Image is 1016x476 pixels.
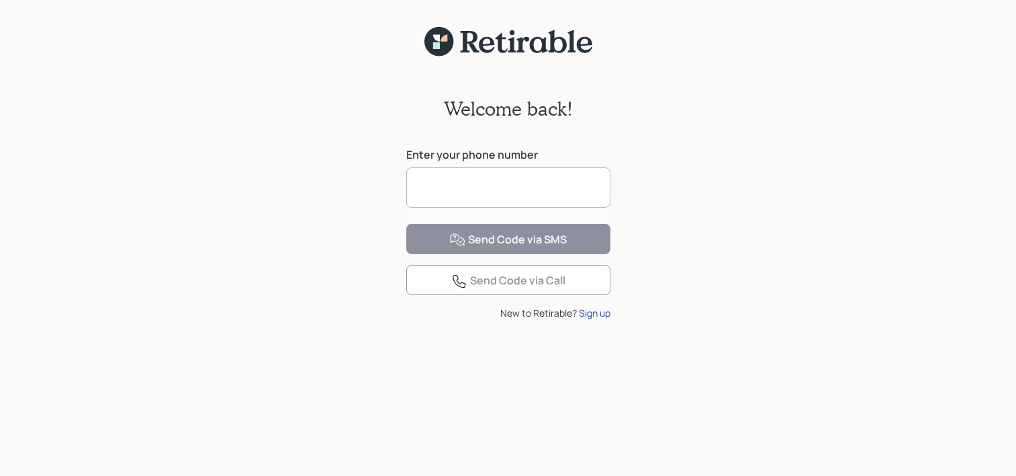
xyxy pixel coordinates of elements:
div: Sign up [579,306,610,320]
div: Send Code via SMS [449,232,567,248]
div: Send Code via Call [451,273,565,289]
label: Enter your phone number [406,147,610,162]
button: Send Code via SMS [406,224,610,254]
h2: Welcome back! [444,97,573,120]
button: Send Code via Call [406,265,610,295]
div: New to Retirable? [406,306,610,320]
